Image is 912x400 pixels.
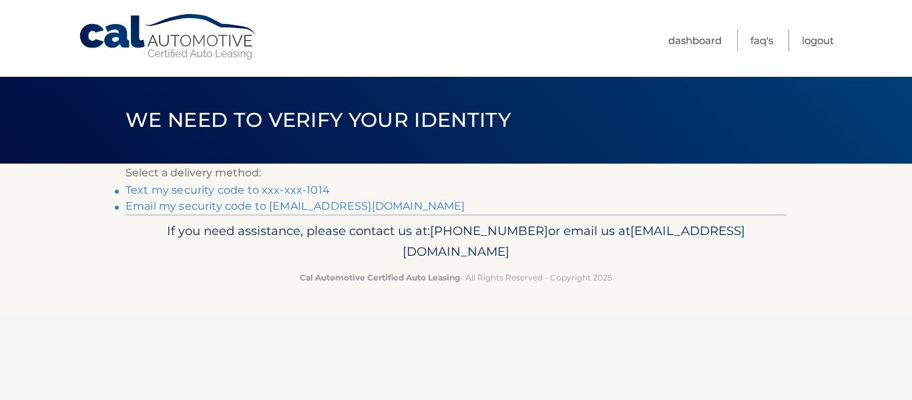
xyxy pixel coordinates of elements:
span: [PHONE_NUMBER] [430,223,548,238]
strong: Cal Automotive Certified Auto Leasing [300,272,460,282]
a: Text my security code to xxx-xxx-1014 [126,184,330,196]
p: If you need assistance, please contact us at: or email us at [134,220,778,263]
p: - All Rights Reserved - Copyright 2025 [134,270,778,284]
a: Email my security code to [EMAIL_ADDRESS][DOMAIN_NAME] [126,200,465,212]
a: FAQ's [750,29,773,51]
a: Dashboard [668,29,722,51]
span: We need to verify your identity [126,108,511,132]
a: Cal Automotive [78,13,258,61]
p: Select a delivery method: [126,164,786,182]
a: Logout [802,29,834,51]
